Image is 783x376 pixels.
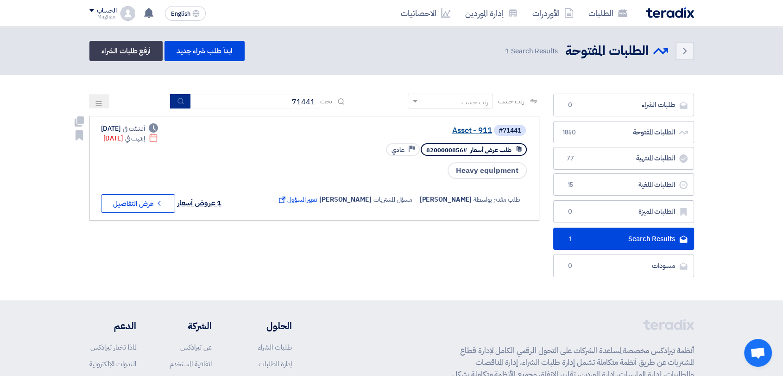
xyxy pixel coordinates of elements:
[101,194,175,213] button: عرض التفاصيل
[565,180,576,190] span: 15
[190,95,320,108] input: ابحث بعنوان أو رقم الطلب
[320,96,332,106] span: بحث
[448,162,527,179] span: Heavy equipment
[565,261,576,271] span: 0
[553,173,694,196] a: الطلبات الملغية15
[553,121,694,144] a: الطلبات المفتوحة1850
[426,146,467,154] span: #8200000856
[565,42,649,60] h2: الطلبات المفتوحة
[177,198,222,209] span: 1 عروض أسعار
[470,146,511,154] span: طلب عرض أسعار
[553,228,694,250] a: Search Results1
[646,7,694,18] img: Teradix logo
[319,195,372,204] span: [PERSON_NAME]
[553,255,694,277] a: مسودات0
[259,359,292,369] a: إدارة الطلبات
[391,146,404,154] span: عادي
[461,97,488,107] div: رتب حسب
[498,96,524,106] span: رتب حسب
[499,127,521,134] div: #71441
[565,101,576,110] span: 0
[89,359,136,369] a: الندوات الإلكترونية
[120,6,135,21] img: profile_test.png
[89,14,117,19] div: Mirghani
[505,46,558,57] span: Search Results
[458,2,525,24] a: إدارة الموردين
[89,319,136,333] li: الدعم
[90,342,136,352] a: لماذا تختار تيرادكس
[89,41,163,61] a: أرفع طلبات الشراء
[165,6,206,21] button: English
[525,2,581,24] a: الأوردرات
[565,128,576,137] span: 1850
[553,94,694,116] a: طلبات الشراء0
[180,342,212,352] a: عن تيرادكس
[581,2,635,24] a: الطلبات
[553,147,694,170] a: الطلبات المنتهية77
[744,339,772,367] div: Open chat
[101,124,158,134] div: [DATE]
[123,124,145,134] span: أنشئت في
[277,195,317,204] span: تغيير المسؤول
[373,195,412,204] span: مسؤل المشتريات
[565,207,576,217] span: 0
[240,319,292,333] li: الحلول
[164,319,212,333] li: الشركة
[125,134,145,143] span: إنتهت في
[474,195,520,204] span: طلب مقدم بواسطة
[565,154,576,163] span: 77
[97,7,117,15] div: الحساب
[393,2,458,24] a: الاحصائيات
[420,195,472,204] span: [PERSON_NAME]
[258,342,292,352] a: طلبات الشراء
[164,41,245,61] a: ابدأ طلب شراء جديد
[553,200,694,223] a: الطلبات المميزة0
[307,127,492,135] a: Asset - 911
[565,235,576,244] span: 1
[171,11,190,17] span: English
[170,359,212,369] a: اتفاقية المستخدم
[103,134,158,143] div: [DATE]
[505,46,509,56] span: 1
